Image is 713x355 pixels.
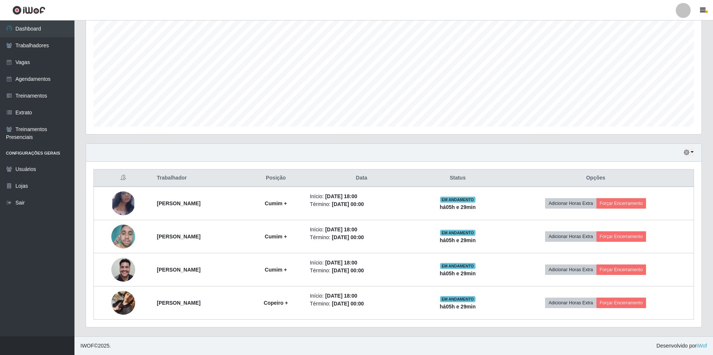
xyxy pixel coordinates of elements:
[440,197,475,203] span: EM ANDAMENTO
[310,200,413,208] li: Término:
[440,304,476,310] strong: há 05 h e 29 min
[310,292,413,300] li: Início:
[545,198,596,209] button: Adicionar Horas Extra
[498,169,694,187] th: Opções
[111,221,135,253] img: 1748551724527.jpeg
[157,300,200,306] strong: [PERSON_NAME]
[157,234,200,240] strong: [PERSON_NAME]
[545,264,596,275] button: Adicionar Horas Extra
[80,343,94,349] span: IWOF
[440,230,475,236] span: EM ANDAMENTO
[111,184,135,223] img: 1748046228717.jpeg
[265,200,287,206] strong: Cumim +
[332,201,364,207] time: [DATE] 00:00
[310,234,413,241] li: Término:
[697,343,707,349] a: iWof
[596,298,646,308] button: Forçar Encerramento
[325,260,357,266] time: [DATE] 18:00
[310,259,413,267] li: Início:
[596,198,646,209] button: Forçar Encerramento
[545,298,596,308] button: Adicionar Horas Extra
[440,237,476,243] strong: há 05 h e 29 min
[440,296,475,302] span: EM ANDAMENTO
[310,300,413,308] li: Término:
[325,193,357,199] time: [DATE] 18:00
[265,234,287,240] strong: Cumim +
[325,293,357,299] time: [DATE] 18:00
[111,282,135,324] img: 1746137035035.jpeg
[596,264,646,275] button: Forçar Encerramento
[305,169,418,187] th: Data
[152,169,246,187] th: Trabalhador
[440,270,476,276] strong: há 05 h e 29 min
[332,267,364,273] time: [DATE] 00:00
[310,193,413,200] li: Início:
[596,231,646,242] button: Forçar Encerramento
[332,234,364,240] time: [DATE] 00:00
[325,226,357,232] time: [DATE] 18:00
[246,169,306,187] th: Posição
[265,267,287,273] strong: Cumim +
[440,204,476,210] strong: há 05 h e 29 min
[440,263,475,269] span: EM ANDAMENTO
[310,226,413,234] li: Início:
[418,169,498,187] th: Status
[80,342,111,350] span: © 2025 .
[12,6,45,15] img: CoreUI Logo
[264,300,288,306] strong: Copeiro +
[545,231,596,242] button: Adicionar Horas Extra
[157,267,200,273] strong: [PERSON_NAME]
[332,301,364,307] time: [DATE] 00:00
[111,254,135,285] img: 1750720776565.jpeg
[310,267,413,275] li: Término:
[656,342,707,350] span: Desenvolvido por
[157,200,200,206] strong: [PERSON_NAME]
